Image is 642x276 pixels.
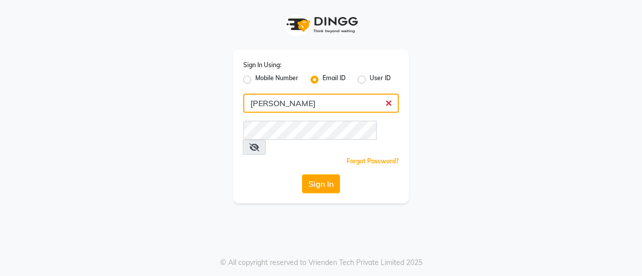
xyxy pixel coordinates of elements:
input: Username [243,94,399,113]
input: Username [243,121,377,140]
button: Sign In [302,174,340,193]
a: Forgot Password? [347,157,399,165]
img: logo1.svg [281,10,361,40]
label: Email ID [323,74,346,86]
label: Mobile Number [255,74,298,86]
label: Sign In Using: [243,61,281,70]
label: User ID [370,74,391,86]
